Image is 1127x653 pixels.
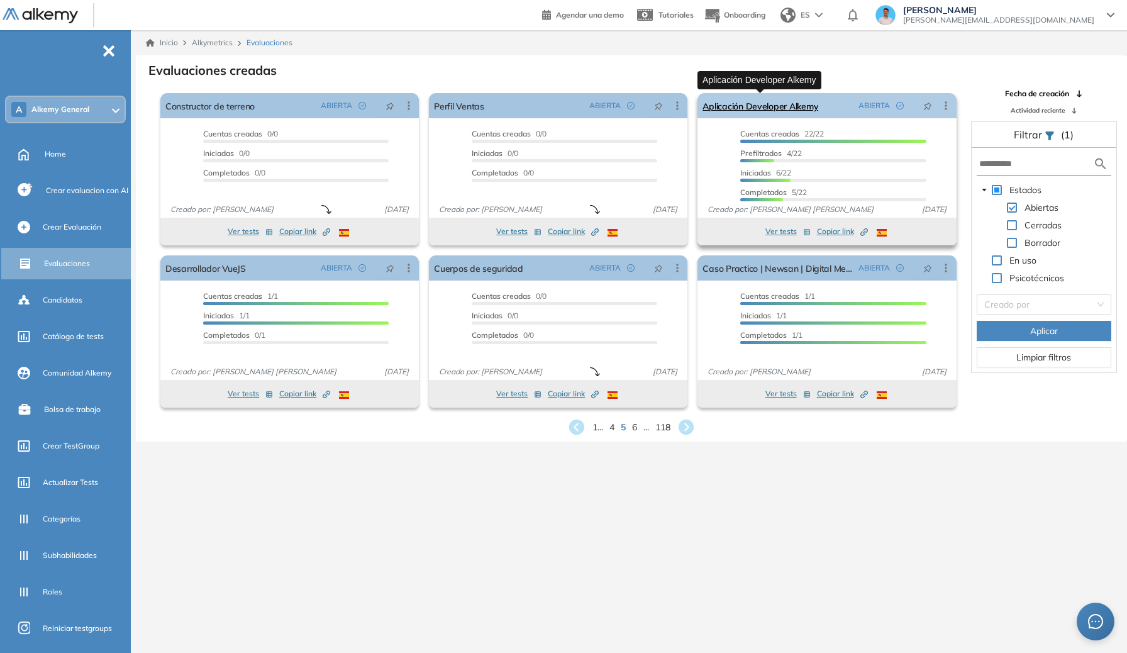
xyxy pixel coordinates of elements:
[609,421,614,434] span: 4
[247,37,292,48] span: Evaluaciones
[165,255,246,281] a: Desarrollador VueJS
[203,311,250,320] span: 1/1
[645,258,672,278] button: pushpin
[379,204,414,215] span: [DATE]
[896,102,904,109] span: check-circle
[981,187,987,193] span: caret-down
[548,388,599,399] span: Copiar link
[740,148,782,158] span: Prefiltrados
[817,386,868,401] button: Copiar link
[434,93,484,118] a: Perfil Ventas
[765,386,811,401] button: Ver tests
[386,263,394,273] span: pushpin
[608,229,618,237] img: ESP
[43,586,62,598] span: Roles
[434,366,547,377] span: Creado por: [PERSON_NAME]
[16,104,22,114] span: A
[279,224,330,239] button: Copiar link
[648,204,682,215] span: [DATE]
[1093,156,1108,172] img: search icon
[46,185,128,196] span: Crear evaluacion con AI
[858,262,890,274] span: ABIERTA
[321,100,352,111] span: ABIERTA
[740,187,787,197] span: Completados
[697,71,821,89] div: Aplicación Developer Alkemy
[548,386,599,401] button: Copiar link
[724,10,765,20] span: Onboarding
[815,13,823,18] img: arrow
[923,101,932,111] span: pushpin
[203,330,250,340] span: Completados
[228,224,273,239] button: Ver tests
[914,96,941,116] button: pushpin
[740,187,807,197] span: 5/22
[592,421,603,434] span: 1 ...
[43,623,112,634] span: Reiniciar testgroups
[548,224,599,239] button: Copiar link
[1009,255,1036,266] span: En uso
[472,129,547,138] span: 0/0
[765,224,811,239] button: Ver tests
[339,229,349,237] img: ESP
[279,388,330,399] span: Copiar link
[472,330,518,340] span: Completados
[1022,235,1063,250] span: Borrador
[923,263,932,273] span: pushpin
[1022,200,1061,215] span: Abiertas
[654,101,663,111] span: pushpin
[917,204,952,215] span: [DATE]
[621,421,626,434] span: 5
[1030,324,1058,338] span: Aplicar
[43,331,104,342] span: Catálogo de tests
[43,294,82,306] span: Candidatos
[472,129,531,138] span: Cuentas creadas
[1088,614,1103,629] span: message
[1007,271,1067,286] span: Psicotécnicos
[1009,272,1064,284] span: Psicotécnicos
[548,226,599,237] span: Copiar link
[203,330,265,340] span: 0/1
[702,204,879,215] span: Creado por: [PERSON_NAME] [PERSON_NAME]
[44,258,90,269] span: Evaluaciones
[917,366,952,377] span: [DATE]
[648,366,682,377] span: [DATE]
[556,10,624,20] span: Agendar una demo
[858,100,890,111] span: ABIERTA
[702,366,816,377] span: Creado por: [PERSON_NAME]
[740,311,787,320] span: 1/1
[627,264,635,272] span: check-circle
[148,63,277,78] h3: Evaluaciones creadas
[203,168,250,177] span: Completados
[817,226,868,237] span: Copiar link
[914,258,941,278] button: pushpin
[472,168,518,177] span: Completados
[228,386,273,401] button: Ver tests
[877,229,887,237] img: ESP
[472,291,547,301] span: 0/0
[43,513,80,525] span: Categorías
[203,291,262,301] span: Cuentas creadas
[321,262,352,274] span: ABIERTA
[203,148,234,158] span: Iniciadas
[386,101,394,111] span: pushpin
[645,96,672,116] button: pushpin
[903,15,1094,25] span: [PERSON_NAME][EMAIL_ADDRESS][DOMAIN_NAME]
[740,291,799,301] span: Cuentas creadas
[203,311,234,320] span: Iniciadas
[165,366,341,377] span: Creado por: [PERSON_NAME] [PERSON_NAME]
[654,263,663,273] span: pushpin
[379,366,414,377] span: [DATE]
[358,264,366,272] span: check-circle
[31,104,89,114] span: Alkemy General
[43,367,111,379] span: Comunidad Alkemy
[279,386,330,401] button: Copiar link
[472,148,502,158] span: Iniciadas
[1061,127,1074,142] span: (1)
[589,100,621,111] span: ABIERTA
[740,311,771,320] span: Iniciadas
[1022,218,1064,233] span: Cerradas
[1024,202,1058,213] span: Abiertas
[542,6,624,21] a: Agendar una demo
[643,421,649,434] span: ...
[1016,350,1071,364] span: Limpiar filtros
